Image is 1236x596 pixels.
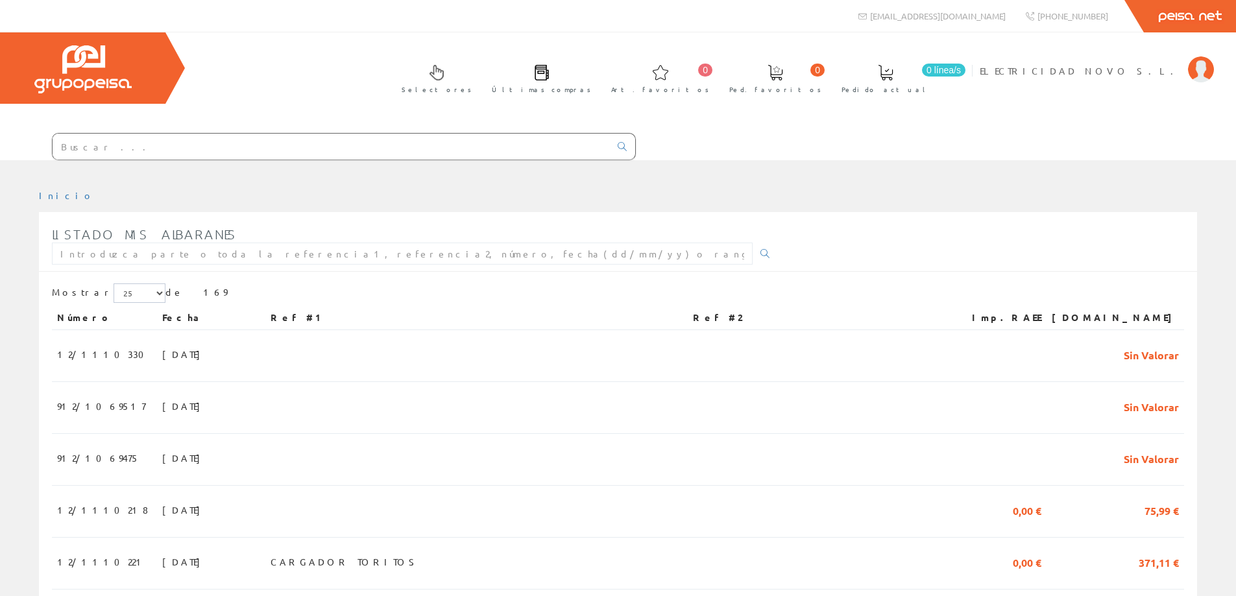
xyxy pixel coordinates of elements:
span: ELECTRICIDAD NOVO S.L. [980,64,1181,77]
span: Pedido actual [842,83,930,96]
select: Mostrar [114,283,165,303]
th: Imp.RAEE [949,306,1047,329]
th: Fecha [157,306,265,329]
span: [PHONE_NUMBER] [1037,10,1108,21]
span: CARGADOR TORITOS [271,551,420,573]
label: Mostrar [52,283,165,303]
span: [DATE] [162,395,207,417]
a: Selectores [389,54,478,101]
span: [DATE] [162,447,207,469]
span: Últimas compras [492,83,591,96]
span: 0 [810,64,825,77]
input: Buscar ... [53,134,610,160]
span: Listado mis albaranes [52,226,237,242]
span: Sin Valorar [1124,447,1179,469]
span: 912/1069517 [57,395,145,417]
span: 0,00 € [1013,499,1041,521]
span: Ped. favoritos [729,83,821,96]
span: 12/1110221 [57,551,147,573]
span: [DATE] [162,499,207,521]
span: 371,11 € [1139,551,1179,573]
th: Número [52,306,157,329]
span: 912/1069475 [57,447,139,469]
a: Últimas compras [479,54,598,101]
th: Ref #1 [265,306,688,329]
a: Inicio [39,189,94,201]
a: ELECTRICIDAD NOVO S.L. [980,54,1214,66]
span: 0,00 € [1013,551,1041,573]
div: de 169 [52,283,1184,306]
span: Selectores [402,83,472,96]
span: [DATE] [162,551,207,573]
input: Introduzca parte o toda la referencia1, referencia2, número, fecha(dd/mm/yy) o rango de fechas(dd... [52,243,753,265]
span: [DATE] [162,343,207,365]
span: 0 línea/s [922,64,965,77]
span: Art. favoritos [611,83,709,96]
span: 75,99 € [1145,499,1179,521]
span: 12/1110330 [57,343,152,365]
th: [DOMAIN_NAME] [1047,306,1184,329]
img: Grupo Peisa [34,45,132,93]
span: 0 [698,64,712,77]
span: [EMAIL_ADDRESS][DOMAIN_NAME] [870,10,1006,21]
span: Sin Valorar [1124,343,1179,365]
th: Ref #2 [688,306,949,329]
span: Sin Valorar [1124,395,1179,417]
span: 12/1110218 [57,499,148,521]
